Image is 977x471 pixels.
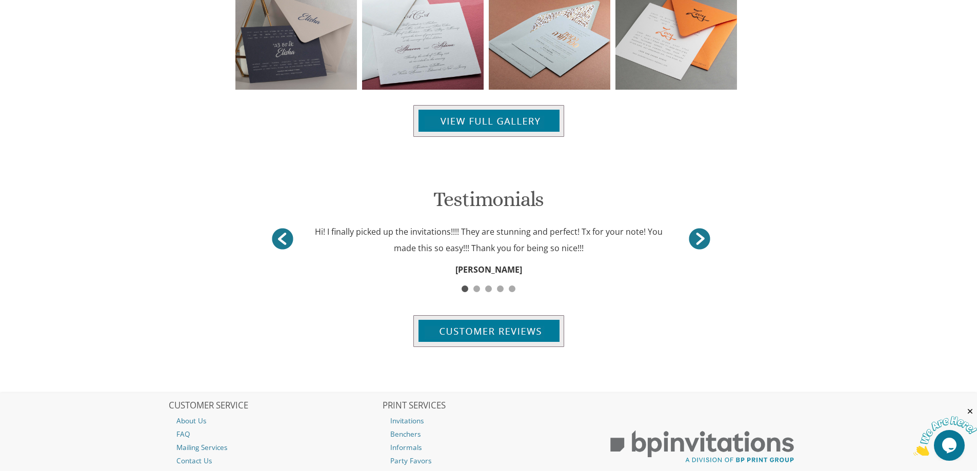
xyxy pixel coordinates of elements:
a: 3 [483,278,494,288]
h1: Testimonials [265,188,712,218]
span: 5 [509,285,515,292]
a: > [270,226,295,252]
a: < [687,226,712,252]
a: Party Favors [383,454,595,467]
a: 5 [506,278,518,288]
a: About Us [169,414,381,427]
a: Invitations [383,414,595,427]
a: Mailing Services [169,441,381,454]
h2: CUSTOMER SERVICE [169,401,381,411]
div: Hi! I finally picked up the invitations!!!! They are stunning and perfect! Tx for your note! You ... [309,223,667,256]
span: 2 [473,285,480,292]
span: 1 [462,285,468,292]
span: 4 [497,285,504,292]
a: 2 [471,278,483,288]
a: Contact Us [169,454,381,467]
a: 1 [459,278,471,288]
span: 3 [485,285,492,292]
img: customer-reviews-btn.jpg [413,315,564,347]
a: Benchers [383,427,595,441]
a: 4 [494,278,506,288]
div: [PERSON_NAME] [265,261,712,278]
iframe: chat widget [913,407,977,456]
h2: PRINT SERVICES [383,401,595,411]
a: Informals [383,441,595,454]
a: FAQ [169,427,381,441]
